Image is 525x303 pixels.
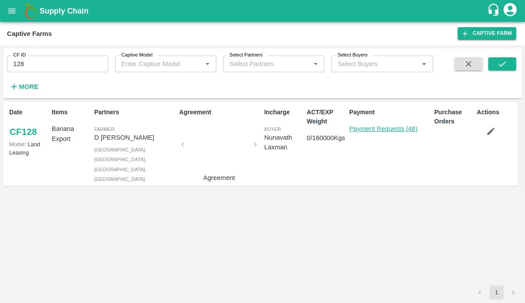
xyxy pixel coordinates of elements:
div: Captive Farms [7,28,52,39]
p: Incharge [264,108,303,117]
button: Open [418,58,430,70]
label: CF ID [13,52,26,59]
p: Banana Export [52,124,91,144]
a: Captive Farm [458,27,516,40]
a: Supply Chain [39,5,487,17]
label: Select Buyers [338,52,368,59]
button: open drawer [2,1,22,21]
div: account of current user [502,2,518,20]
p: Items [52,108,91,117]
span: buyer [264,127,281,132]
img: logo [22,2,39,20]
button: More [7,79,41,94]
p: Agreement [186,173,252,183]
button: Open [310,58,321,70]
div: Nunavath Laxman [264,133,303,152]
p: Actions [477,108,516,117]
p: ACT/EXP Weight [307,108,346,126]
div: customer-support [487,3,502,19]
p: Partners [94,108,176,117]
button: page 1 [490,285,504,299]
span: [GEOGRAPHIC_DATA], [GEOGRAPHIC_DATA], [GEOGRAPHIC_DATA], [GEOGRAPHIC_DATA] [94,147,146,182]
strong: More [19,83,39,90]
nav: pagination navigation [472,285,521,299]
b: Supply Chain [39,7,88,15]
input: Select Partners [226,58,296,70]
p: 0 / 160000 Kgs [307,133,346,143]
p: Payment [349,108,431,117]
span: Model: [9,141,26,148]
p: Agreement [179,108,261,117]
input: Enter CF ID [7,56,108,72]
label: Captive Model [121,52,152,59]
a: CF128 [9,124,37,140]
p: Purchase Orders [434,108,473,126]
input: Enter Captive Model [118,58,188,70]
p: Date [9,108,48,117]
p: D [PERSON_NAME] [94,133,176,142]
p: Land Leasing [9,140,48,157]
input: Select Buyers [334,58,404,70]
label: Select Partners [229,52,263,59]
button: Open [202,58,213,70]
span: Farmer [94,127,114,132]
a: Payment Requests (48) [349,125,418,132]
